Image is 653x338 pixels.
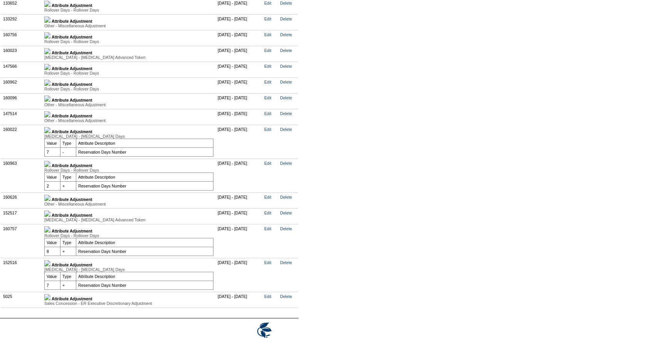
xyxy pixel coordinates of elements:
[280,48,292,53] a: Delete
[60,181,76,190] td: +
[1,224,42,258] td: 160757
[280,17,292,21] a: Delete
[44,87,213,91] div: Rollover Days - Rollover Days
[280,195,292,199] a: Delete
[280,161,292,166] a: Delete
[44,233,213,238] div: Rollover Days - Rollover Days
[52,114,92,118] b: Attribute Adjustment
[264,195,271,199] a: Edit
[52,98,92,102] b: Attribute Adjustment
[44,168,213,172] div: Rollover Days - Rollover Days
[44,1,50,7] img: b_plus.gif
[1,14,42,30] td: 133292
[44,32,50,38] img: b_plus.gif
[1,125,42,159] td: 160022
[216,109,262,125] td: [DATE] - [DATE]
[280,211,292,215] a: Delete
[216,224,262,258] td: [DATE] - [DATE]
[264,80,271,84] a: Edit
[44,95,50,102] img: b_plus.gif
[216,292,262,308] td: [DATE] - [DATE]
[45,147,60,156] td: 7
[44,64,50,70] img: b_plus.gif
[60,172,76,181] td: Type
[52,3,92,8] b: Attribute Adjustment
[44,118,213,123] div: Other - Miscellaneous Adjustment
[216,93,262,109] td: [DATE] - [DATE]
[264,48,271,53] a: Edit
[44,17,50,23] img: b_plus.gif
[264,161,271,166] a: Edit
[60,139,76,147] td: Type
[280,32,292,37] a: Delete
[44,294,50,300] img: b_plus.gif
[1,109,42,125] td: 147514
[52,82,92,87] b: Attribute Adjustment
[280,111,292,116] a: Delete
[280,260,292,265] a: Delete
[76,272,213,281] td: Attribute Description
[280,80,292,84] a: Delete
[44,211,50,217] img: b_plus.gif
[264,64,271,69] a: Edit
[76,181,213,190] td: Reservation Days Number
[1,30,42,46] td: 160756
[60,247,76,256] td: +
[44,301,213,306] div: Sales Concession - ER Executive Discretionary Adjustment
[45,281,60,289] td: 7
[44,71,213,75] div: Rollover Days - Rollover Days
[280,95,292,100] a: Delete
[1,77,42,93] td: 160962
[280,1,292,5] a: Delete
[264,17,271,21] a: Edit
[52,66,92,71] b: Attribute Adjustment
[1,292,42,308] td: 5025
[60,281,76,289] td: +
[44,161,50,167] img: b_minus.gif
[44,23,213,28] div: Other - Miscellaneous Adjustment
[264,111,271,116] a: Edit
[280,294,292,299] a: Delete
[216,125,262,159] td: [DATE] - [DATE]
[45,181,60,190] td: 2
[1,62,42,77] td: 147566
[44,134,213,139] div: [MEDICAL_DATA] - [MEDICAL_DATA] Days
[76,281,213,289] td: Reservation Days Number
[76,238,213,247] td: Attribute Description
[52,213,92,218] b: Attribute Adjustment
[44,102,213,107] div: Other - Miscellaneous Adjustment
[52,263,92,267] b: Attribute Adjustment
[216,192,262,208] td: [DATE] - [DATE]
[52,50,92,55] b: Attribute Adjustment
[52,229,92,233] b: Attribute Adjustment
[52,197,92,202] b: Attribute Adjustment
[216,62,262,77] td: [DATE] - [DATE]
[52,19,92,23] b: Attribute Adjustment
[44,39,213,44] div: Rollover Days - Rollover Days
[45,247,60,256] td: 8
[1,192,42,208] td: 160626
[264,226,271,231] a: Edit
[76,139,213,147] td: Attribute Description
[76,247,213,256] td: Reservation Days Number
[264,294,271,299] a: Edit
[1,208,42,224] td: 152517
[216,258,262,292] td: [DATE] - [DATE]
[264,1,271,5] a: Edit
[45,172,60,181] td: Value
[44,260,50,266] img: b_minus.gif
[52,35,92,39] b: Attribute Adjustment
[216,14,262,30] td: [DATE] - [DATE]
[264,211,271,215] a: Edit
[216,30,262,46] td: [DATE] - [DATE]
[44,218,213,222] div: [MEDICAL_DATA] - [MEDICAL_DATA] Advanced Token
[264,32,271,37] a: Edit
[44,202,213,206] div: Other - Miscellaneous Adjustment
[280,127,292,132] a: Delete
[264,260,271,265] a: Edit
[52,296,92,301] b: Attribute Adjustment
[52,163,92,168] b: Attribute Adjustment
[44,80,50,86] img: b_plus.gif
[264,95,271,100] a: Edit
[1,46,42,62] td: 160023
